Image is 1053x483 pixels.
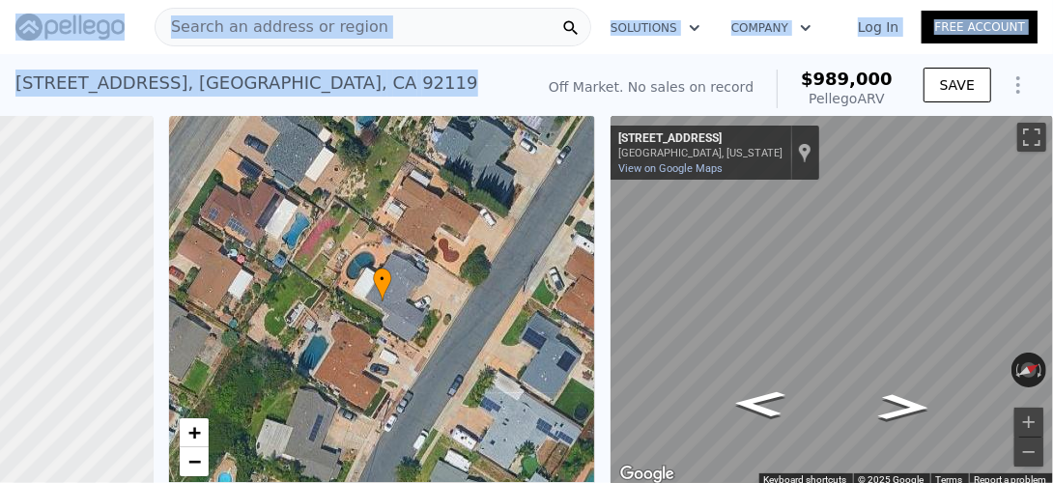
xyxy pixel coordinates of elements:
button: Zoom out [1014,438,1043,467]
div: • [373,268,392,301]
div: [GEOGRAPHIC_DATA], [US_STATE] [618,147,783,159]
span: − [187,449,200,473]
button: Zoom in [1014,408,1043,437]
span: + [187,420,200,444]
a: View on Google Maps [618,162,723,175]
button: Rotate clockwise [1036,353,1046,387]
button: Company [716,11,827,45]
a: Zoom in [180,418,209,447]
path: Go Northeast, Badger Lake Ave [857,388,953,427]
span: $989,000 [801,69,893,89]
button: SAVE [924,68,991,102]
path: Go Southwest, Badger Lake Ave [712,384,808,423]
button: Reset the view [1010,355,1047,384]
div: Off Market. No sales on record [549,77,754,97]
div: [STREET_ADDRESS] [618,131,783,147]
a: Show location on map [798,142,811,163]
div: Pellego ARV [801,89,893,108]
button: Rotate counterclockwise [1011,353,1022,387]
a: Log In [835,17,922,37]
button: Toggle fullscreen view [1017,123,1046,152]
span: Search an address or region [156,15,388,39]
a: Free Account [922,11,1038,43]
img: Pellego [15,14,125,41]
div: [STREET_ADDRESS] , [GEOGRAPHIC_DATA] , CA 92119 [15,70,478,97]
button: Show Options [999,66,1038,104]
span: • [373,270,392,288]
a: Zoom out [180,447,209,476]
button: Solutions [595,11,716,45]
